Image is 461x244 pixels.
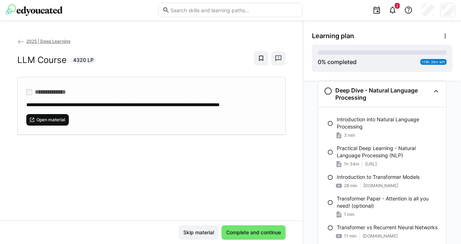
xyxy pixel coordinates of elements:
[337,224,438,231] p: Transformer vs Recurrent Neural Networks
[337,145,440,159] p: Practical Deep Learning - Natural Language Processing (NLP)
[396,4,398,8] span: 2
[26,39,70,44] span: 2025 | Deep Learning
[318,58,321,65] span: 0
[335,87,430,101] h3: Deep Dive - Natural Language Processing
[73,57,94,64] span: 4320 LP
[337,195,440,209] p: Transformer Paper - Attention is all you need! (optional)
[344,132,355,138] span: 3 min
[318,58,357,66] div: % completed
[337,173,420,181] p: Introduction to Transformer Models
[179,225,219,240] button: Skip material
[344,212,354,217] span: 1 min
[337,116,440,130] p: Introduction into Natural Language Processing
[26,114,69,126] button: Open material
[225,229,282,236] span: Complete and continue
[344,161,359,167] span: 1h 34m
[365,161,377,167] span: [URL]
[182,229,215,236] span: Skip material
[422,60,445,64] span: 119h 35m left
[17,39,70,44] a: 2025 | Deep Learning
[344,233,357,239] span: 11 min
[17,55,67,65] h2: LLM Course
[363,233,398,239] span: [DOMAIN_NAME]
[36,117,66,123] span: Open material
[170,7,299,13] input: Search skills and learning paths…
[312,32,354,40] span: Learning plan
[344,183,357,189] span: 28 min
[221,225,286,240] button: Complete and continue
[363,183,398,189] span: [DOMAIN_NAME]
